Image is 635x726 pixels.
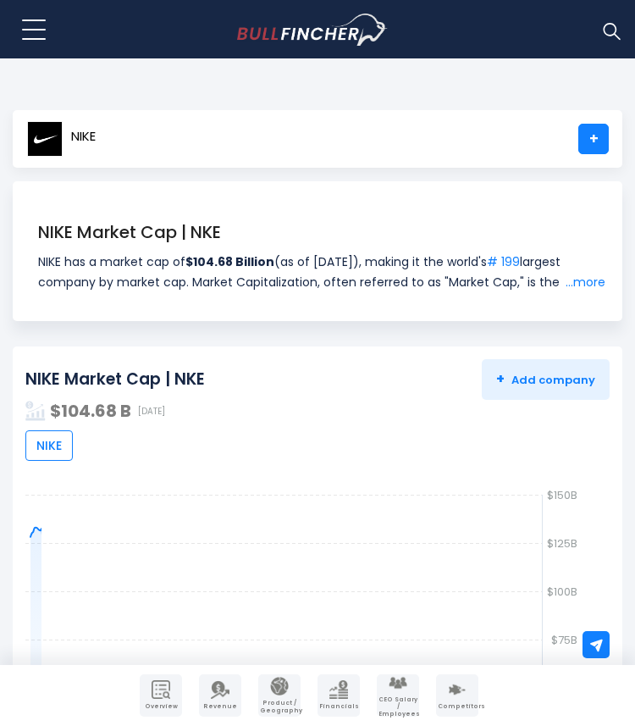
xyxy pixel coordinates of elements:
a: Company Revenue [199,674,241,717]
a: + [578,124,609,154]
button: +Add company [482,359,610,400]
a: Go to homepage [237,14,419,46]
strong: + [496,369,505,389]
span: Financials [319,703,358,710]
text: $75B [551,632,577,648]
h1: NIKE Market Cap | NKE [38,219,605,245]
text: $125B [547,535,577,551]
span: Add company [496,372,595,387]
span: [DATE] [138,406,165,417]
span: NIKE [36,438,62,453]
strong: $104.68 Billion [185,253,274,270]
h2: NIKE Market Cap | NKE [25,369,205,391]
a: Company Overview [140,674,182,717]
text: $150B [547,487,577,503]
span: CEO Salary / Employees [378,696,417,718]
span: NIKE [71,130,96,144]
span: NIKE has a market cap of (as of [DATE]), making it the world's largest company by market cap. Mar... [38,252,605,292]
strong: $104.68 B [50,399,131,423]
a: Company Product/Geography [258,674,301,717]
a: # 199 [487,253,520,270]
a: Company Competitors [436,674,478,717]
a: NIKE [26,124,97,154]
span: Competitors [438,703,477,710]
a: Company Employees [377,674,419,717]
img: Bullfincher logo [237,14,389,46]
a: Company Financials [317,674,360,717]
span: Overview [141,703,180,710]
img: addasd [25,401,46,421]
img: NKE logo [27,121,63,157]
span: Product / Geography [260,700,299,714]
a: ...more [561,272,605,292]
span: Revenue [201,703,240,710]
